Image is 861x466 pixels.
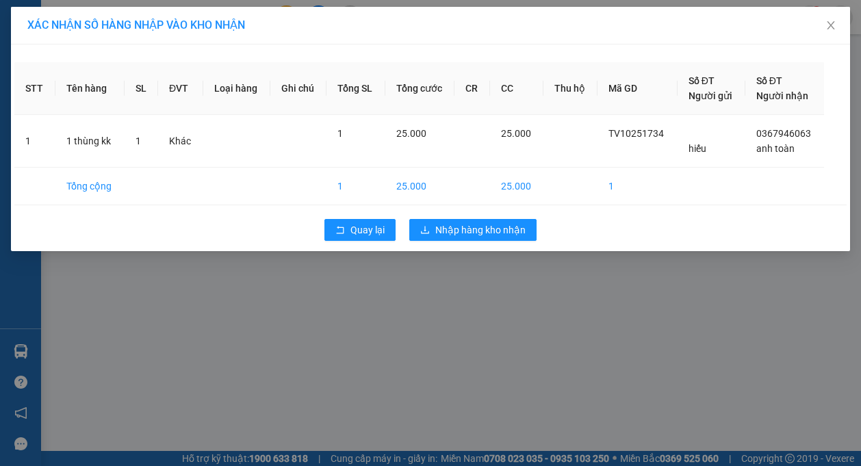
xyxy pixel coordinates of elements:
th: SL [125,62,158,115]
th: STT [14,62,55,115]
td: 25.000 [490,168,543,205]
th: Ghi chú [270,62,326,115]
th: Tên hàng [55,62,125,115]
span: Quay lại [350,222,385,237]
span: TV10251734 [608,128,664,139]
th: Mã GD [597,62,677,115]
span: Người nhận [756,90,808,101]
button: Close [812,7,850,45]
span: Số ĐT [756,75,782,86]
span: Nhập hàng kho nhận [435,222,526,237]
td: 1 [326,168,385,205]
td: 1 [597,168,677,205]
th: Loại hàng [203,62,270,115]
th: Tổng SL [326,62,385,115]
span: 25.000 [501,128,531,139]
span: Người gửi [689,90,732,101]
th: CC [490,62,543,115]
td: Tổng cộng [55,168,125,205]
td: 25.000 [385,168,455,205]
span: hiếu [689,143,706,154]
button: downloadNhập hàng kho nhận [409,219,537,241]
td: Khác [158,115,203,168]
span: Số ĐT [689,75,715,86]
span: download [420,225,430,236]
th: CR [454,62,489,115]
th: Tổng cước [385,62,455,115]
span: 25.000 [396,128,426,139]
span: 0367946063 [756,128,811,139]
th: ĐVT [158,62,203,115]
span: rollback [335,225,345,236]
td: 1 thùng kk [55,115,125,168]
button: rollbackQuay lại [324,219,396,241]
td: 1 [14,115,55,168]
span: 1 [337,128,343,139]
span: XÁC NHẬN SỐ HÀNG NHẬP VÀO KHO NHẬN [27,18,245,31]
span: anh toàn [756,143,795,154]
span: 1 [136,135,141,146]
th: Thu hộ [543,62,597,115]
span: close [825,20,836,31]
